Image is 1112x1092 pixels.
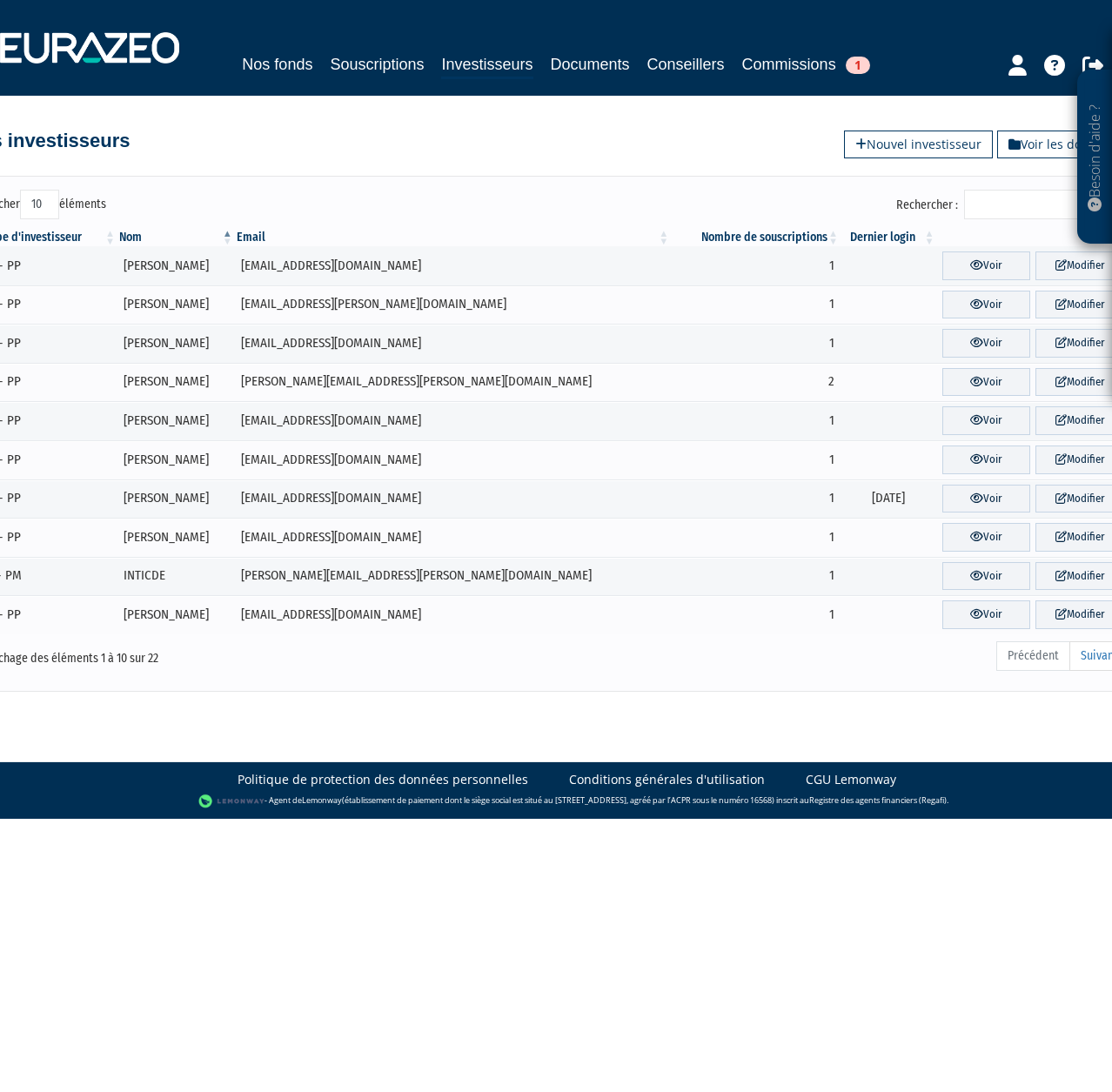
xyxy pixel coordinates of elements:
[117,246,235,285] td: [PERSON_NAME]
[844,131,993,158] a: Nouvel investisseur
[942,562,1031,591] a: Voir
[20,190,59,219] select: Afficheréléments
[942,446,1031,474] a: Voir
[117,557,235,596] td: INTICDE
[117,440,235,479] td: [PERSON_NAME]
[235,518,671,557] td: [EMAIL_ADDRESS][DOMAIN_NAME]
[238,771,528,788] a: Politique de protection des données personnelles
[117,363,235,402] td: [PERSON_NAME]
[117,285,235,325] td: [PERSON_NAME]
[671,285,841,325] td: 1
[671,440,841,479] td: 1
[17,793,1095,810] div: - Agent de (établissement de paiement dont le siège social est situé au [STREET_ADDRESS], agréé p...
[242,52,312,77] a: Nos fonds
[671,595,841,634] td: 1
[942,251,1031,280] a: Voir
[117,479,235,519] td: [PERSON_NAME]
[671,229,841,246] th: Nombre de souscriptions : activer pour trier la colonne par ordre croissant
[235,440,671,479] td: [EMAIL_ADDRESS][DOMAIN_NAME]
[235,363,671,402] td: [PERSON_NAME][EMAIL_ADDRESS][PERSON_NAME][DOMAIN_NAME]
[198,793,265,810] img: logo-lemonway.png
[235,246,671,285] td: [EMAIL_ADDRESS][DOMAIN_NAME]
[235,479,671,519] td: [EMAIL_ADDRESS][DOMAIN_NAME]
[569,771,765,788] a: Conditions générales d'utilisation
[671,557,841,596] td: 1
[671,363,841,402] td: 2
[117,518,235,557] td: [PERSON_NAME]
[942,485,1031,513] a: Voir
[117,324,235,363] td: [PERSON_NAME]
[551,52,630,77] a: Documents
[117,595,235,634] td: [PERSON_NAME]
[671,479,841,519] td: 1
[846,57,870,74] span: 1
[117,401,235,440] td: [PERSON_NAME]
[942,329,1031,358] a: Voir
[942,291,1031,319] a: Voir
[942,523,1031,552] a: Voir
[806,771,896,788] a: CGU Lemonway
[117,229,235,246] th: Nom : activer pour trier la colonne par ordre d&eacute;croissant
[235,285,671,325] td: [EMAIL_ADDRESS][PERSON_NAME][DOMAIN_NAME]
[330,52,424,77] a: Souscriptions
[441,52,533,79] a: Investisseurs
[841,479,937,519] td: [DATE]
[742,52,870,77] a: Commissions1
[671,401,841,440] td: 1
[809,794,947,806] a: Registre des agents financiers (Regafi)
[1085,79,1105,236] p: Besoin d'aide ?
[942,600,1031,629] a: Voir
[235,229,671,246] th: Email : activer pour trier la colonne par ordre croissant
[671,518,841,557] td: 1
[302,794,342,806] a: Lemonway
[235,324,671,363] td: [EMAIL_ADDRESS][DOMAIN_NAME]
[841,229,937,246] th: Dernier login : activer pour trier la colonne par ordre croissant
[235,557,671,596] td: [PERSON_NAME][EMAIL_ADDRESS][PERSON_NAME][DOMAIN_NAME]
[235,595,671,634] td: [EMAIL_ADDRESS][DOMAIN_NAME]
[671,324,841,363] td: 1
[647,52,725,77] a: Conseillers
[671,246,841,285] td: 1
[235,401,671,440] td: [EMAIL_ADDRESS][DOMAIN_NAME]
[942,406,1031,435] a: Voir
[942,368,1031,397] a: Voir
